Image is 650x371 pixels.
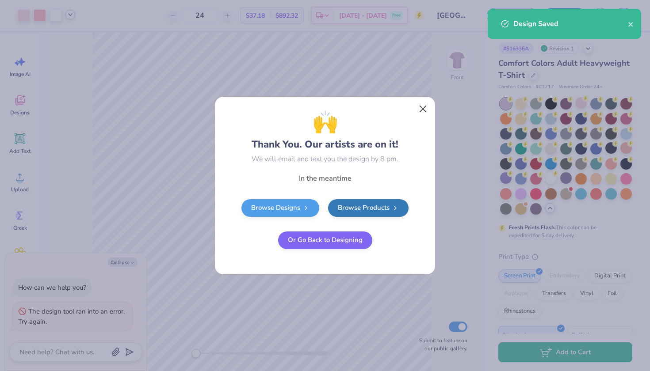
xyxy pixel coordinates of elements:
[278,231,372,249] button: Or Go Back to Designing
[241,199,319,217] a: Browse Designs
[628,19,634,29] button: close
[252,154,398,164] div: We will email and text you the design by 8 pm.
[415,101,432,117] button: Close
[299,174,352,183] span: In the meantime
[513,19,628,29] div: Design Saved
[313,107,338,137] span: 🙌
[252,107,398,152] div: Thank You. Our artists are on it!
[328,199,409,217] a: Browse Products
